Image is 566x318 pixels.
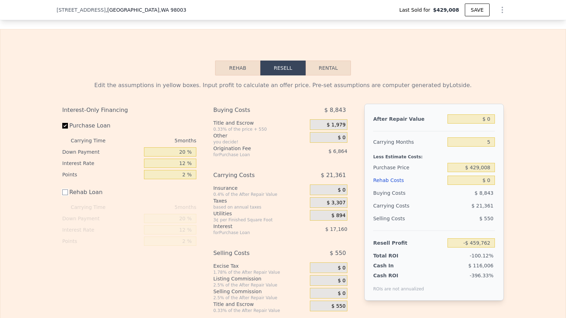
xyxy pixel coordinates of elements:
[213,192,307,197] div: 0.4% of the After Repair Value
[338,187,346,193] span: $ 0
[213,132,307,139] div: Other
[331,212,346,219] span: $ 894
[213,230,292,235] div: for Purchase Loan
[338,265,346,271] span: $ 0
[327,122,345,128] span: $ 1,979
[213,217,307,223] div: 3¢ per Finished Square Foot
[373,174,445,187] div: Rehab Costs
[120,135,196,146] div: 5 months
[106,6,186,13] span: , [GEOGRAPHIC_DATA]
[213,308,307,313] div: 0.33% of the After Repair Value
[71,135,117,146] div: Carrying Time
[479,216,493,221] span: $ 550
[62,169,141,180] div: Points
[57,6,106,13] span: [STREET_ADDRESS]
[213,223,292,230] div: Interest
[62,186,141,199] label: Rehab Loan
[338,290,346,297] span: $ 0
[62,119,141,132] label: Purchase Loan
[213,197,307,204] div: Taxes
[213,139,307,145] div: you decide!
[62,189,68,195] input: Rehab Loan
[470,273,493,278] span: -396.33%
[338,135,346,141] span: $ 0
[327,200,345,206] span: $ 3,307
[373,272,424,279] div: Cash ROI
[62,158,141,169] div: Interest Rate
[373,279,424,292] div: ROIs are not annualized
[330,247,346,260] span: $ 550
[373,148,495,161] div: Less Estimate Costs:
[373,136,445,148] div: Carrying Months
[62,213,141,224] div: Down Payment
[373,199,417,212] div: Carrying Costs
[213,145,292,152] div: Origination Fee
[62,104,196,117] div: Interest-Only Financing
[213,295,307,301] div: 2.5% of the After Repair Value
[328,148,347,154] span: $ 6,864
[260,61,306,75] button: Resell
[373,252,417,259] div: Total ROI
[213,262,307,269] div: Excise Tax
[213,126,307,132] div: 0.33% of the price + 550
[213,301,307,308] div: Title and Escrow
[373,262,417,269] div: Cash In
[213,210,307,217] div: Utilities
[215,61,260,75] button: Rehab
[472,203,493,209] span: $ 21,361
[331,303,346,310] span: $ 550
[213,152,292,158] div: for Purchase Loan
[373,161,445,174] div: Purchase Price
[306,61,351,75] button: Rental
[321,169,346,182] span: $ 21,361
[373,237,445,249] div: Resell Profit
[62,146,141,158] div: Down Payment
[213,169,292,182] div: Carrying Costs
[399,6,433,13] span: Last Sold for
[373,187,445,199] div: Buying Costs
[62,235,141,247] div: Points
[213,269,307,275] div: 1.78% of the After Repair Value
[159,7,186,13] span: , WA 98003
[71,201,117,213] div: Carrying Time
[475,190,493,196] span: $ 8,843
[373,113,445,125] div: After Repair Value
[470,253,493,259] span: -100.12%
[120,201,196,213] div: 5 months
[468,263,493,268] span: $ 116,006
[465,4,490,16] button: SAVE
[373,212,445,225] div: Selling Costs
[213,275,307,282] div: Listing Commission
[213,119,307,126] div: Title and Escrow
[325,226,347,232] span: $ 17,160
[213,288,307,295] div: Selling Commission
[213,247,292,260] div: Selling Costs
[62,123,68,129] input: Purchase Loan
[62,224,141,235] div: Interest Rate
[324,104,346,117] span: $ 8,843
[213,204,307,210] div: based on annual taxes
[338,278,346,284] span: $ 0
[62,81,504,90] div: Edit the assumptions in yellow boxes. Input profit to calculate an offer price. Pre-set assumptio...
[213,104,292,117] div: Buying Costs
[495,3,509,17] button: Show Options
[213,184,307,192] div: Insurance
[213,282,307,288] div: 2.5% of the After Repair Value
[433,6,459,13] span: $429,008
